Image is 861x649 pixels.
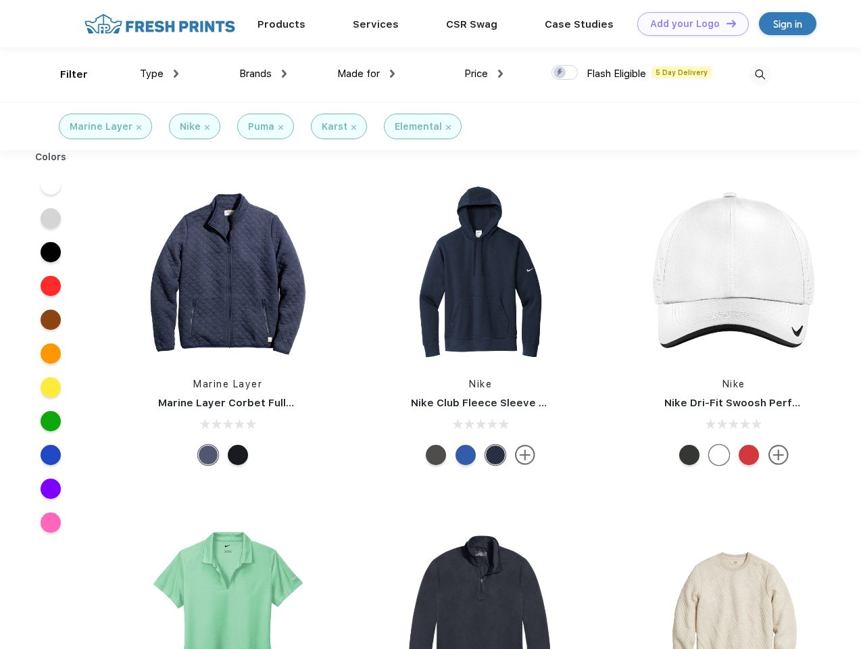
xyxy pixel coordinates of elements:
img: filter_cancel.svg [446,125,451,130]
a: Nike Club Fleece Sleeve Swoosh Pullover Hoodie [411,397,664,409]
a: Nike [469,379,492,389]
div: Black [228,445,248,465]
a: Products [257,18,305,30]
img: dropdown.png [282,70,287,78]
a: Services [353,18,399,30]
img: func=resize&h=266 [138,184,318,364]
span: Type [140,68,164,80]
img: fo%20logo%202.webp [80,12,239,36]
img: filter_cancel.svg [278,125,283,130]
div: Puma [248,120,274,134]
div: Elemental [395,120,442,134]
div: Anthracite [679,445,699,465]
div: Filter [60,67,88,82]
a: Nike Dri-Fit Swoosh Perforated Cap [664,397,851,409]
a: Marine Layer [193,379,262,389]
span: Brands [239,68,272,80]
div: White [709,445,729,465]
div: Nike [180,120,201,134]
div: Midnight Navy [485,445,506,465]
img: desktop_search.svg [749,64,771,86]
img: dropdown.png [390,70,395,78]
img: more.svg [768,445,789,465]
div: University Red [739,445,759,465]
span: Made for [337,68,380,80]
img: dropdown.png [498,70,503,78]
img: filter_cancel.svg [205,125,210,130]
img: DT [727,20,736,27]
span: Price [464,68,488,80]
a: Sign in [759,12,816,35]
img: dropdown.png [174,70,178,78]
div: Game Royal [456,445,476,465]
span: Flash Eligible [587,68,646,80]
div: Colors [25,150,77,164]
img: filter_cancel.svg [137,125,141,130]
img: func=resize&h=266 [391,184,570,364]
span: 5 Day Delivery [651,66,712,78]
img: func=resize&h=266 [644,184,824,364]
div: Karst [322,120,347,134]
div: Add your Logo [650,18,720,30]
a: CSR Swag [446,18,497,30]
a: Nike [722,379,745,389]
img: more.svg [515,445,535,465]
div: Anthracite [426,445,446,465]
div: Navy [198,445,218,465]
div: Marine Layer [70,120,132,134]
div: Sign in [773,16,802,32]
a: Marine Layer Corbet Full-Zip Jacket [158,397,345,409]
img: filter_cancel.svg [351,125,356,130]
